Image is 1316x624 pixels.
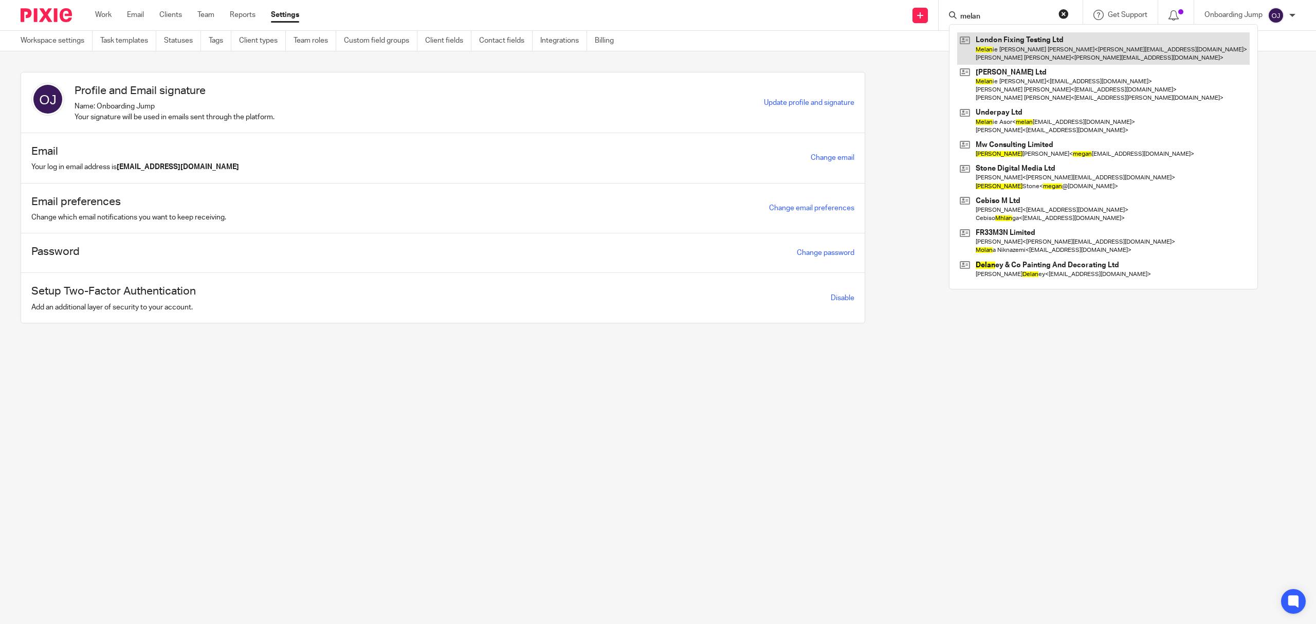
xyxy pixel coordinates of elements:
p: Onboarding Jump [1204,10,1263,20]
img: svg%3E [31,83,64,116]
input: Search [959,12,1052,22]
a: Email [127,10,144,20]
a: Workspace settings [21,31,93,51]
a: Client types [239,31,286,51]
a: Change password [797,249,854,256]
a: Statuses [164,31,201,51]
h1: Email preferences [31,194,226,210]
a: Work [95,10,112,20]
h1: Email [31,143,239,159]
a: Integrations [540,31,587,51]
img: Pixie [21,8,72,22]
a: Settings [271,10,299,20]
span: Get Support [1108,11,1147,19]
a: Disable [831,295,854,302]
p: Your log in email address is [31,162,239,172]
a: Clients [159,10,182,20]
p: Add an additional layer of security to your account. [31,302,196,313]
a: Task templates [100,31,156,51]
a: Change email preferences [769,205,854,212]
a: Custom field groups [344,31,417,51]
a: Billing [595,31,622,51]
a: Team roles [294,31,336,51]
a: Contact fields [479,31,533,51]
h1: Profile and Email signature [75,83,275,99]
a: Team [197,10,214,20]
h1: Password [31,244,80,260]
p: Name: Onboarding Jump Your signature will be used in emails sent through the platform. [75,101,275,122]
p: Change which email notifications you want to keep receiving. [31,212,226,223]
a: Change email [811,154,854,161]
a: Client fields [425,31,471,51]
a: Reports [230,10,255,20]
button: Clear [1058,9,1069,19]
a: Tags [209,31,231,51]
h1: Setup Two-Factor Authentication [31,283,196,299]
b: [EMAIL_ADDRESS][DOMAIN_NAME] [117,163,239,171]
img: svg%3E [1268,7,1284,24]
a: Update profile and signature [764,99,854,106]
